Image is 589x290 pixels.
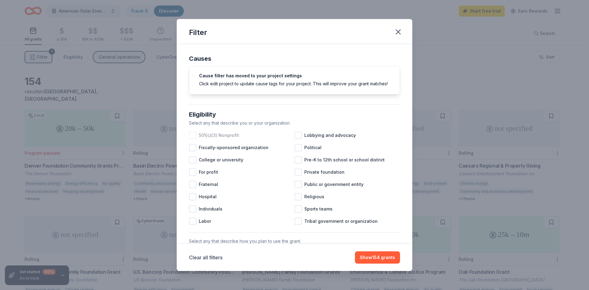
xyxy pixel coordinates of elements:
span: Pre-K to 12th school or school district [304,156,385,164]
span: Lobbying and advocacy [304,132,356,139]
span: Hospital [199,193,217,200]
span: Private foundation [304,168,345,176]
span: Individuals [199,205,222,213]
span: Labor [199,218,211,225]
span: Sports teams [304,205,333,213]
span: Religious [304,193,324,200]
div: Select any that describe you or your organization. [189,119,400,127]
span: 501(c)(3) Nonprofit [199,132,239,139]
h5: Cause filter has moved to your project settings [199,74,390,78]
span: Fraternal [199,181,218,188]
div: Filter [189,28,207,37]
span: Fiscally-sponsored organization [199,144,268,151]
div: Click edit project to update cause tags for your project. This will improve your grant matches! [199,80,390,87]
span: College or university [199,156,243,164]
span: Public or government entity [304,181,364,188]
div: Select any that describe how you plan to use the grant. [189,238,400,245]
span: Tribal government or organization [304,218,378,225]
span: Political [304,144,321,151]
button: Clear all filters [189,254,222,261]
button: Show154 grants [355,251,400,264]
div: Eligibility [189,110,400,119]
div: Causes [189,54,400,64]
span: For profit [199,168,218,176]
